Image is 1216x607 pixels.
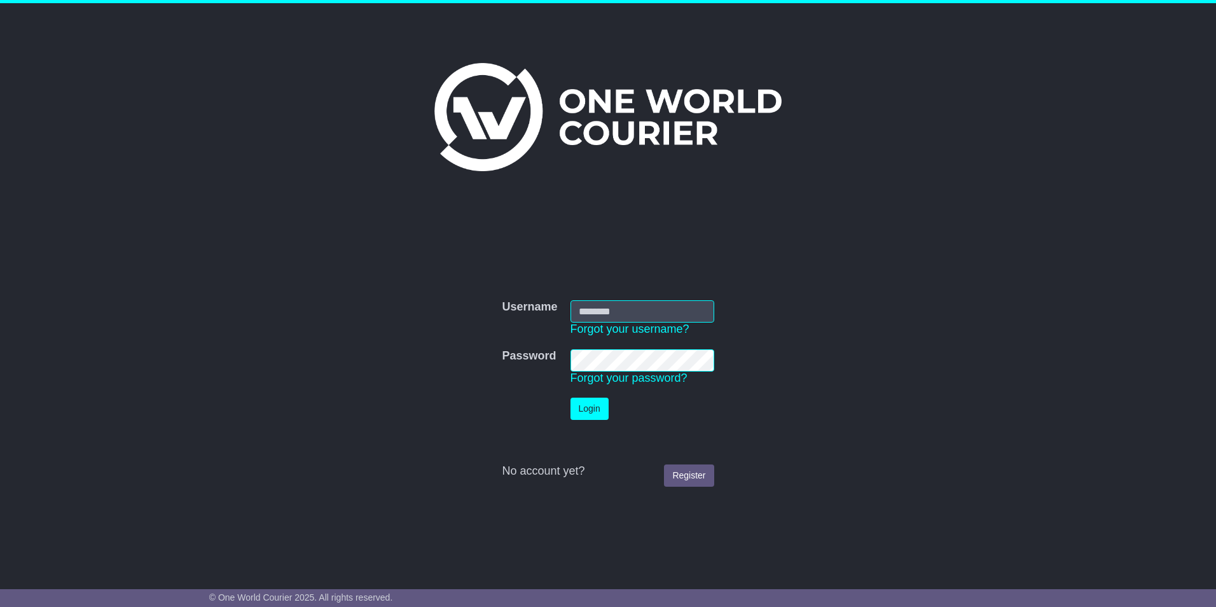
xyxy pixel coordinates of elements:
a: Forgot your password? [570,372,687,384]
label: Username [502,300,557,314]
label: Password [502,349,556,363]
a: Register [664,464,714,487]
img: One World [434,63,782,171]
span: © One World Courier 2025. All rights reserved. [209,592,393,603]
div: No account yet? [502,464,714,478]
a: Forgot your username? [570,323,689,335]
button: Login [570,398,609,420]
